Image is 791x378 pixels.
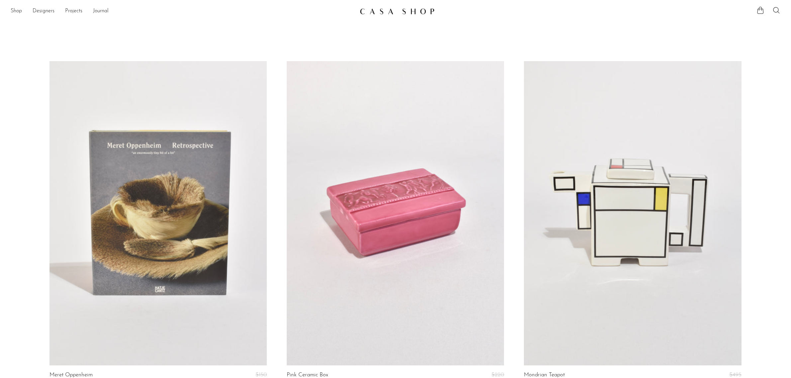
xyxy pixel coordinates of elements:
[11,6,354,17] nav: Desktop navigation
[491,372,504,378] span: $220
[255,372,267,378] span: $150
[65,7,82,16] a: Projects
[11,7,22,16] a: Shop
[729,372,742,378] span: $495
[33,7,54,16] a: Designers
[11,6,354,17] ul: NEW HEADER MENU
[93,7,109,16] a: Journal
